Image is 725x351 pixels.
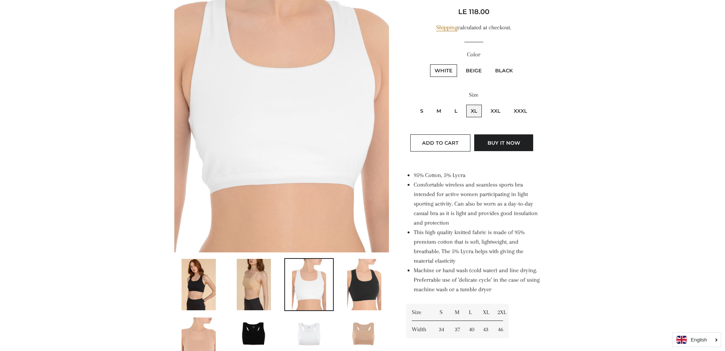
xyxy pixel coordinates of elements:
label: Size [406,90,541,100]
a: Shipping [436,24,457,31]
img: Load image into Gallery viewer, Women&#39;s Seamless Wireless Comfort Sports Bra [292,259,326,310]
a: English [676,336,717,344]
span: Machine or hand wash (cold water) and line drying. Preferrable use of 'delicate cycle' in the cas... [414,267,540,293]
td: 46 [492,321,509,338]
label: XXL [486,105,505,117]
div: calculated at checkout. [406,23,541,32]
img: Load image into Gallery viewer, Women&#39;s Seamless Wireless Comfort Sports Bra [347,259,381,310]
td: 37 [449,321,463,338]
label: XXXL [509,105,532,117]
img: Load image into Gallery viewer, Women&#39;s Seamless Wireless Comfort Sports Bra [237,259,271,310]
td: S [433,304,449,321]
img: Load image into Gallery viewer, Women&#39;s Seamless Wireless Comfort Sports Bra [285,317,333,349]
li: Comfortable wireless and seamless sports bra intended for active women participating in light spo... [414,180,541,228]
label: L [450,105,462,117]
td: L [463,304,477,321]
td: 2XL [492,304,509,321]
label: XL [466,105,482,117]
label: Color [406,50,541,59]
button: Add to Cart [410,134,470,151]
label: Beige [461,64,486,77]
span: This high quality knitted fabric is made of 95% premium cotton that is soft, lightweight, and bre... [414,229,524,264]
td: M [449,304,463,321]
span: LE 118.00 [458,8,489,16]
button: Buy it now [474,134,533,151]
img: Load image into Gallery viewer, Women&#39;s Seamless Wireless Comfort Sports Bra [340,317,388,349]
td: Width [406,321,433,338]
img: Load image into Gallery viewer, Women&#39;s Seamless Wireless Comfort Sports Bra [230,317,278,349]
label: Black [491,64,517,77]
td: 34 [433,321,449,338]
td: 40 [463,321,477,338]
label: White [430,64,457,77]
td: 43 [477,321,492,338]
label: S [416,105,428,117]
i: English [691,337,707,342]
td: XL [477,304,492,321]
span: Add to Cart [422,140,459,146]
td: Size [406,304,433,321]
span: 95% Cotton, 5% Lycra [414,172,465,179]
label: M [432,105,446,117]
img: Load image into Gallery viewer, Women&#39;s Seamless Wireless Comfort Sports Bra [182,259,216,310]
